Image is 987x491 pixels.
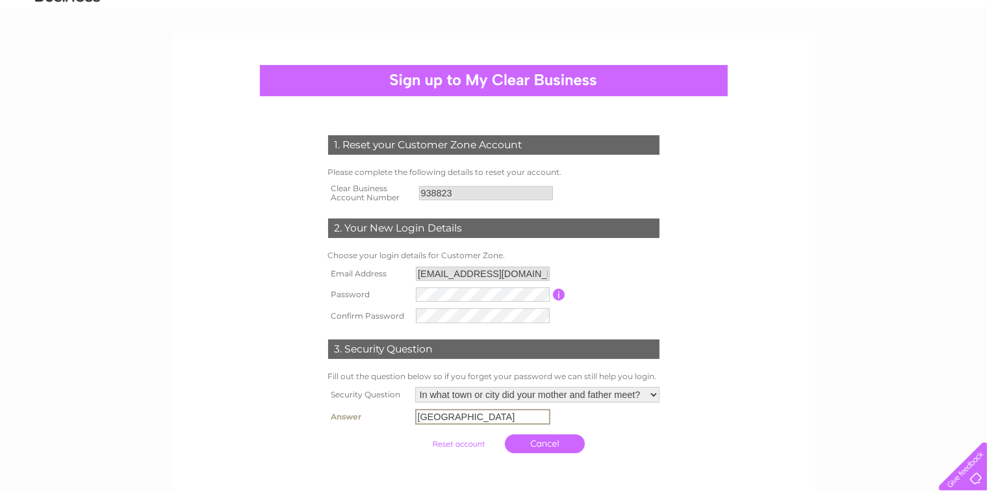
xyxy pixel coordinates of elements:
[328,339,660,359] div: 3. Security Question
[328,219,660,238] div: 2. Your New Login Details
[325,263,413,284] th: Email Address
[325,284,413,305] th: Password
[418,435,498,453] input: Submit
[325,305,413,326] th: Confirm Password
[325,406,412,428] th: Answer
[325,180,416,206] th: Clear Business Account Number
[328,135,660,155] div: 1. Reset your Customer Zone Account
[553,289,565,300] input: Information
[874,55,913,65] a: Telecoms
[325,248,663,263] td: Choose your login details for Customer Zone.
[325,165,663,180] td: Please complete the following details to reset your account.
[805,55,830,65] a: Water
[325,384,412,406] th: Security Question
[742,7,832,23] a: 0333 014 3131
[838,55,866,65] a: Energy
[325,369,663,384] td: Fill out the question below so if you forget your password we can still help you login.
[505,434,585,453] a: Cancel
[921,55,940,65] a: Blog
[187,7,801,63] div: Clear Business is a trading name of Verastar Limited (registered in [GEOGRAPHIC_DATA] No. 3667643...
[947,55,979,65] a: Contact
[34,34,101,73] img: logo.png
